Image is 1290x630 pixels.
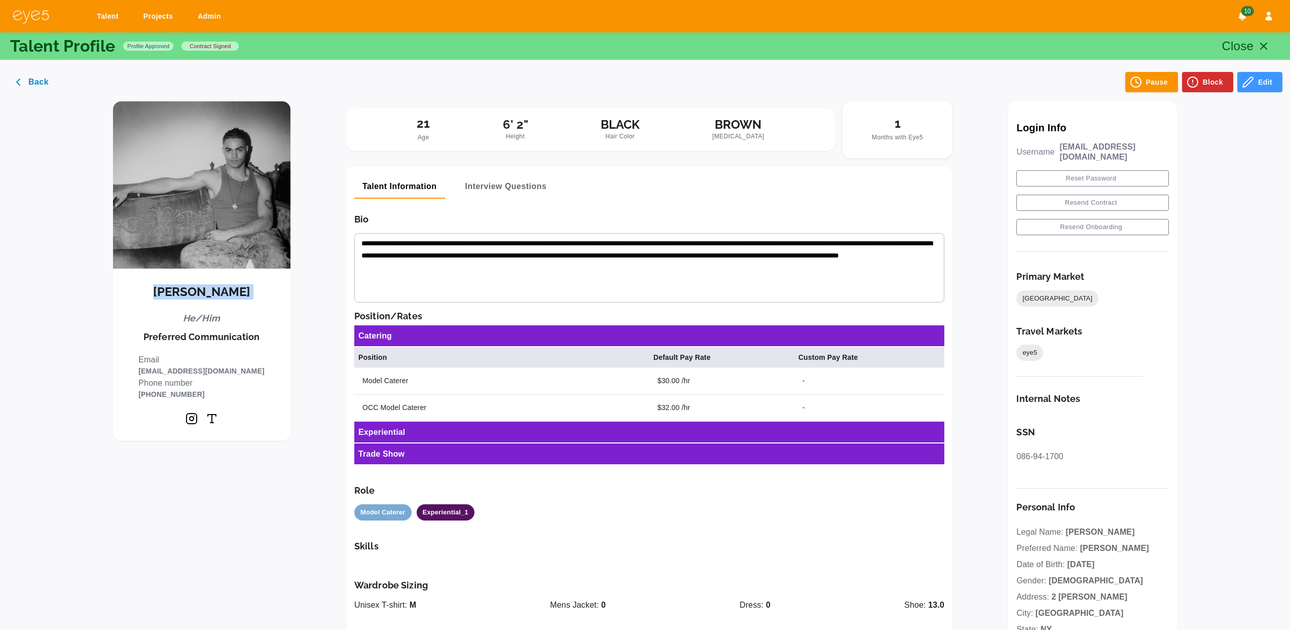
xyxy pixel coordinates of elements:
a: Projects [137,7,183,26]
th: Custom Pay Rate [794,347,944,368]
h6: Preferred Communication [143,331,260,343]
p: Unisex T-shirt: [354,599,416,611]
h6: Primary Market [1016,271,1084,282]
h6: Bio [354,214,944,225]
p: Dress: [740,599,770,611]
button: Reset Password [1016,170,1169,187]
td: $32.00 /hr [649,394,794,421]
span: Model Caterer [354,507,412,517]
p: Email [138,354,264,366]
td: Model Caterer [354,367,649,394]
button: Resend Onboarding [1016,219,1169,235]
h5: 1 [872,117,923,131]
span: [MEDICAL_DATA] [712,132,764,142]
a: Talent [90,7,129,26]
h6: Role [354,485,944,496]
p: Gender: [1016,575,1169,587]
span: [GEOGRAPHIC_DATA] [1036,609,1124,617]
p: Shoe: [904,599,944,611]
span: [PERSON_NAME] [1080,544,1149,552]
span: eye5 [1016,348,1043,358]
span: 13.0 [928,601,944,609]
p: Mens Jacket: [550,599,606,611]
span: contract signed [186,42,235,50]
span: [DATE] [1067,560,1095,569]
button: Back [8,72,59,92]
p: Username [1016,147,1054,157]
button: Pause [1125,72,1178,92]
span: M [410,601,416,609]
span: 0 [766,601,770,609]
img: Ethan Crowley [113,101,290,269]
span: 2 [PERSON_NAME] [1051,592,1127,601]
td: OCC Model Caterer [354,394,649,421]
p: Talent Profile [10,38,115,54]
h5: BLACK [601,118,640,132]
th: Position [354,347,649,368]
button: Block [1182,72,1233,92]
td: $30.00 /hr [649,367,794,394]
h6: Travel Markets [1016,326,1082,337]
span: Age [418,134,429,141]
h6: Position/Rates [354,311,944,322]
span: 10 [1241,6,1254,16]
h6: Experiential [358,426,406,438]
p: Address: [1016,591,1169,603]
button: Edit [1237,72,1282,92]
span: 0 [601,601,606,609]
button: Interview Questions [457,174,555,199]
p: Date of Birth: [1016,559,1169,571]
button: Talent Information [354,174,445,199]
p: Phone number [138,377,264,389]
img: eye5 [12,9,50,24]
span: Experiential_1 [417,507,474,517]
button: Notifications [1233,7,1251,25]
span: [GEOGRAPHIC_DATA] [1016,293,1098,304]
p: [PHONE_NUMBER] [138,389,264,400]
h6: SSN [1016,427,1169,438]
span: Profile Approved [123,42,173,50]
span: [DEMOGRAPHIC_DATA] [1049,576,1143,585]
a: Admin [191,7,231,26]
span: [PERSON_NAME] [1065,528,1134,536]
p: Login Info [1016,122,1169,134]
h6: Trade Show [358,448,404,460]
p: Legal Name: [1016,526,1169,538]
p: Close [1222,37,1254,55]
h5: BROWN [712,118,764,132]
h5: 21 [417,117,430,131]
h6: Personal Info [1016,502,1169,513]
button: Close [1215,34,1280,58]
span: Height [503,132,528,142]
h5: [PERSON_NAME] [153,285,250,300]
h6: He/Him [183,313,220,324]
h6: Skills [354,541,944,552]
span: Hair Color [601,132,640,142]
p: 086-94-1700 [1016,451,1169,463]
p: [EMAIL_ADDRESS][DOMAIN_NAME] [138,366,264,377]
h5: 6' 2" [503,118,528,132]
button: Resend Contract [1016,195,1169,211]
h6: Internal Notes [1016,393,1169,404]
th: Default Pay Rate [649,347,794,368]
p: Preferred Name: [1016,542,1169,554]
h6: Wardrobe Sizing [354,580,944,591]
td: - [794,394,944,421]
span: Months with Eye5 [872,134,923,141]
p: [EMAIL_ADDRESS][DOMAIN_NAME] [1060,142,1169,162]
td: - [794,367,944,394]
p: City: [1016,607,1169,619]
h6: Catering [358,329,392,342]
